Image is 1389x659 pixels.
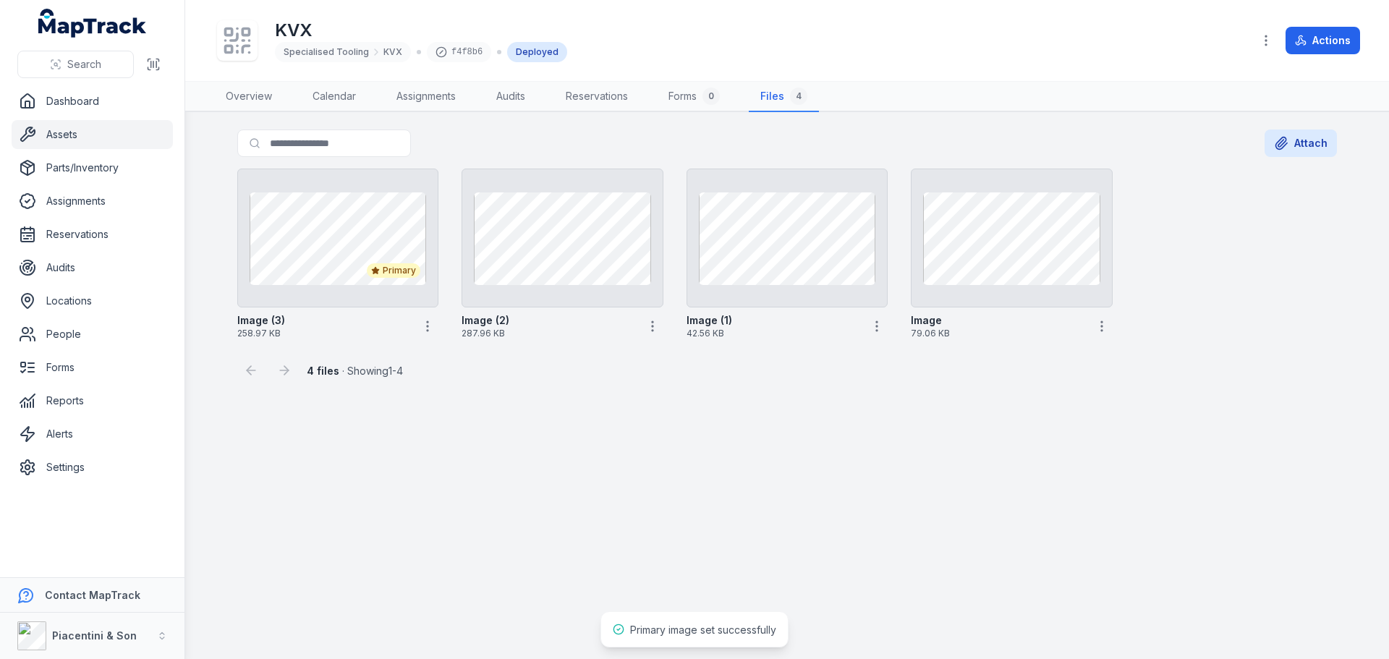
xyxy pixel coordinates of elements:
[554,82,640,112] a: Reservations
[790,88,807,105] div: 4
[45,589,140,601] strong: Contact MapTrack
[12,187,173,216] a: Assignments
[17,51,134,78] button: Search
[67,57,101,72] span: Search
[485,82,537,112] a: Audits
[462,313,509,328] strong: Image (2)
[237,313,285,328] strong: Image (3)
[12,453,173,482] a: Settings
[687,328,860,339] span: 42.56 KB
[12,353,173,382] a: Forms
[385,82,467,112] a: Assignments
[507,42,567,62] div: Deployed
[911,328,1084,339] span: 79.06 KB
[12,87,173,116] a: Dashboard
[307,365,339,377] strong: 4 files
[367,263,420,278] div: Primary
[12,153,173,182] a: Parts/Inventory
[12,120,173,149] a: Assets
[630,624,776,636] span: Primary image set successfully
[427,42,491,62] div: f4f8b6
[38,9,147,38] a: MapTrack
[702,88,720,105] div: 0
[12,420,173,448] a: Alerts
[307,365,403,377] span: · Showing 1 - 4
[911,313,942,328] strong: Image
[1265,129,1337,157] button: Attach
[383,46,402,58] span: KVX
[687,313,732,328] strong: Image (1)
[12,386,173,415] a: Reports
[749,82,819,112] a: Files4
[462,328,635,339] span: 287.96 KB
[1286,27,1360,54] button: Actions
[12,286,173,315] a: Locations
[52,629,137,642] strong: Piacentini & Son
[12,253,173,282] a: Audits
[214,82,284,112] a: Overview
[12,320,173,349] a: People
[301,82,368,112] a: Calendar
[12,220,173,249] a: Reservations
[657,82,731,112] a: Forms0
[237,328,411,339] span: 258.97 KB
[284,46,369,58] span: Specialised Tooling
[275,19,567,42] h1: KVX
